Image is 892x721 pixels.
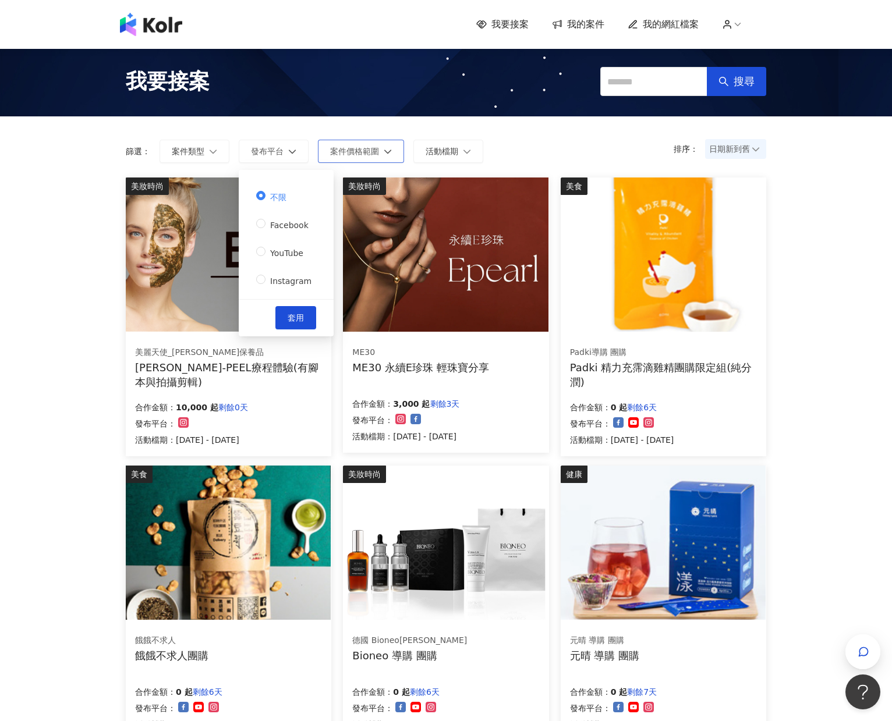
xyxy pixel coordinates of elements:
div: 元晴 導購 團購 [570,635,639,647]
img: Padki 精力充霈滴雞精(團購限定組) [561,177,766,332]
span: 套用 [288,313,304,322]
p: 合作金額： [135,400,176,414]
p: 發布平台： [135,701,176,715]
div: 美食 [561,177,587,195]
p: 0 起 [611,685,628,699]
p: 篩選： [126,147,150,156]
a: 我的網紅檔案 [628,18,699,31]
button: 活動檔期 [413,140,483,163]
img: logo [120,13,182,36]
img: ME30 永續E珍珠 系列輕珠寶 [343,177,548,332]
p: 剩餘7天 [627,685,657,699]
p: 合作金額： [570,400,611,414]
a: 我要接案 [476,18,529,31]
button: 搜尋 [707,67,766,96]
a: 我的案件 [552,18,604,31]
div: 健康 [561,466,587,483]
p: 10,000 起 [176,400,218,414]
p: 剩餘6天 [410,685,440,699]
span: 不限 [266,193,291,202]
span: Instagram [266,276,316,286]
p: 0 起 [176,685,193,699]
span: 我要接案 [126,67,210,96]
div: 德國 Bioneo[PERSON_NAME] [352,635,467,647]
p: 剩餘3天 [430,397,460,411]
p: 發布平台： [135,417,176,431]
button: 套用 [275,306,316,329]
span: 我的案件 [567,18,604,31]
div: 美妝時尚 [343,466,386,483]
p: 合作金額： [352,685,393,699]
button: 案件類型 [160,140,229,163]
div: ME30 永續E珍珠 輕珠寶分享 [352,360,489,375]
p: 合作金額： [570,685,611,699]
div: 餓餓不求人 [135,635,208,647]
p: 發布平台： [352,701,393,715]
p: 發布平台： [570,701,611,715]
p: 發布平台： [352,413,393,427]
div: 美麗天使_[PERSON_NAME]保養品 [135,347,321,358]
button: 案件價格範圍 [318,140,404,163]
div: 美食 [126,466,153,483]
p: 發布平台： [570,417,611,431]
img: 餓餓不求人系列 [126,466,331,620]
div: Padki導購 團購 [570,347,756,358]
p: 剩餘0天 [218,400,248,414]
p: 剩餘6天 [627,400,657,414]
div: 餓餓不求人團購 [135,648,208,663]
span: 日期新到舊 [709,140,762,158]
div: ME30 [352,347,489,358]
div: 美妝時尚 [343,177,386,195]
span: Facebook [266,221,313,230]
img: 百妮保濕逆齡美白系列 [343,466,548,620]
div: Padki 精力充霈滴雞精團購限定組(純分潤) [570,360,757,389]
span: 發布平台 [251,147,284,156]
div: Bioneo 導購 團購 [352,648,467,663]
div: 元晴 導購 團購 [570,648,639,663]
p: 剩餘6天 [193,685,222,699]
span: search [718,76,729,87]
p: 活動檔期：[DATE] - [DATE] [570,433,674,447]
p: 3,000 起 [393,397,430,411]
p: 0 起 [611,400,628,414]
div: [PERSON_NAME]-PEEL療程體驗(有腳本與拍攝剪輯) [135,360,322,389]
img: 漾漾神｜活力莓果康普茶沖泡粉 [561,466,766,620]
span: 案件價格範圍 [330,147,379,156]
p: 活動檔期：[DATE] - [DATE] [352,429,459,443]
button: 發布平台 [239,140,309,163]
span: 搜尋 [734,75,755,88]
p: 0 起 [393,685,410,699]
span: 我的網紅檔案 [643,18,699,31]
p: 排序： [674,144,705,154]
span: YouTube [266,248,308,258]
p: 合作金額： [135,685,176,699]
div: 美妝時尚 [126,177,169,195]
p: 活動檔期：[DATE] - [DATE] [135,433,248,447]
span: 案件類型 [172,147,204,156]
p: 合作金額： [352,397,393,411]
span: 我要接案 [491,18,529,31]
span: 活動檔期 [426,147,458,156]
iframe: Help Scout Beacon - Open [845,674,880,709]
img: ALEX B-PEEL療程 [126,177,331,332]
